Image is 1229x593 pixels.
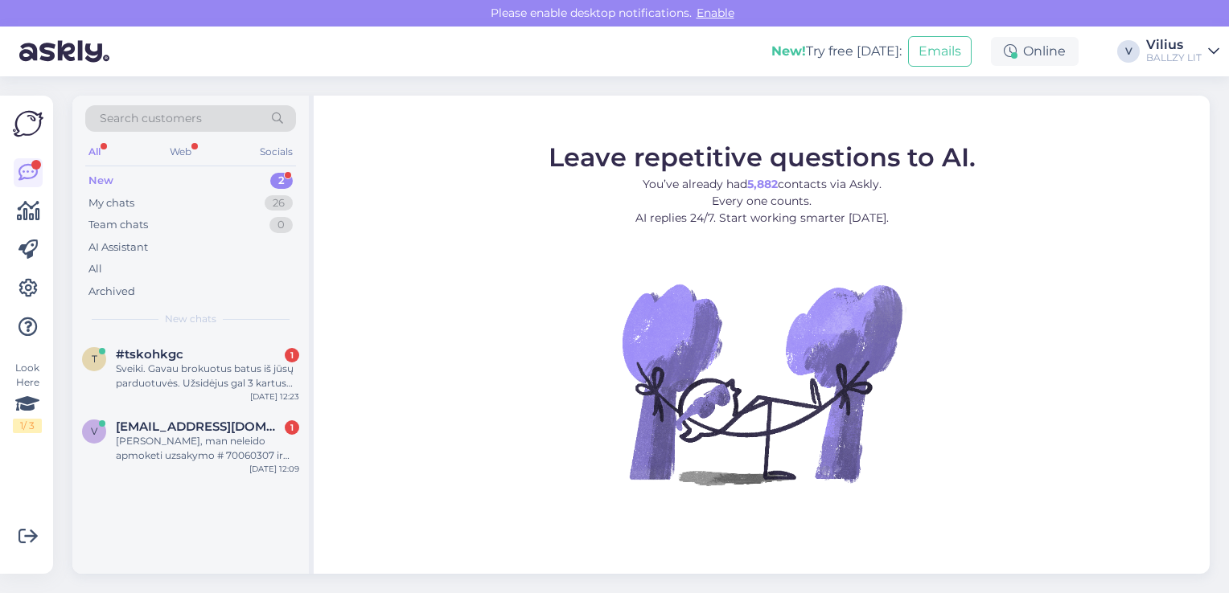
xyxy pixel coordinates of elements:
div: 26 [265,195,293,211]
span: v [91,425,97,437]
div: Look Here [13,361,42,433]
div: All [85,141,104,162]
div: My chats [88,195,134,211]
div: 2 [270,173,293,189]
div: AI Assistant [88,239,148,256]
div: 0 [269,217,293,233]
div: BALLZY LIT [1146,51,1202,64]
div: [DATE] 12:09 [249,463,299,475]
div: Archived [88,284,135,300]
div: 1 [285,420,299,435]
p: You’ve already had contacts via Askly. Every one counts. AI replies 24/7. Start working smarter [... [549,175,976,226]
div: 1 [285,348,299,362]
span: New chats [165,312,216,326]
b: New! [771,43,806,59]
img: Askly Logo [13,108,43,139]
div: Team chats [88,217,148,233]
div: [PERSON_NAME], man neleido apmoketi uzsakymo # 70060307 ir kiek maciau ta pacia sekunde jis dingo [116,434,299,463]
div: Try free [DATE]: [771,42,902,61]
span: Enable [692,6,739,20]
div: Vilius [1146,39,1202,51]
div: Web [166,141,195,162]
div: Socials [257,141,296,162]
span: Leave repetitive questions to AI. [549,141,976,172]
div: V [1117,40,1140,63]
img: No Chat active [617,239,906,528]
a: ViliusBALLZY LIT [1146,39,1219,64]
button: Emails [908,36,972,67]
div: Sveiki. Gavau brokuotus batus iš jūsų parduotuvės. Užsidėjus gal 3 kartus lengviems pasivaikščioj... [116,362,299,391]
span: t [92,353,97,365]
div: 1 / 3 [13,419,42,433]
div: [DATE] 12:23 [250,391,299,403]
div: Online [991,37,1079,66]
span: vygandasgri@gmail.com [116,419,283,434]
b: 5,882 [747,176,778,190]
div: All [88,261,102,277]
span: #tskohkgc [116,347,183,362]
div: New [88,173,113,189]
span: Search customers [100,110,202,127]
